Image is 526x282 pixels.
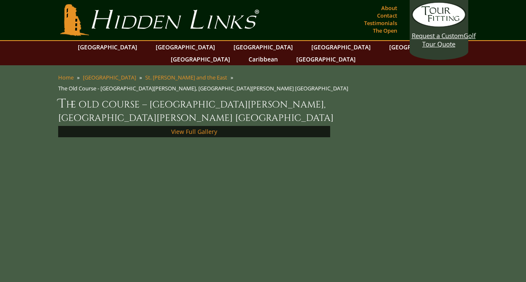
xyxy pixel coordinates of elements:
a: [GEOGRAPHIC_DATA] [292,53,360,65]
a: St. [PERSON_NAME] and the East [145,74,227,81]
a: Testimonials [362,17,399,29]
a: [GEOGRAPHIC_DATA] [229,41,297,53]
a: [GEOGRAPHIC_DATA] [83,74,136,81]
a: About [379,2,399,14]
a: Caribbean [244,53,282,65]
h1: The Old Course – [GEOGRAPHIC_DATA][PERSON_NAME], [GEOGRAPHIC_DATA][PERSON_NAME] [GEOGRAPHIC_DATA] [58,95,468,124]
span: Request a Custom [412,31,464,40]
a: Home [58,74,74,81]
a: [GEOGRAPHIC_DATA] [167,53,234,65]
li: The Old Course - [GEOGRAPHIC_DATA][PERSON_NAME], [GEOGRAPHIC_DATA][PERSON_NAME] [GEOGRAPHIC_DATA] [58,85,352,92]
a: Contact [375,10,399,21]
a: [GEOGRAPHIC_DATA] [151,41,219,53]
a: [GEOGRAPHIC_DATA] [74,41,141,53]
a: Request a CustomGolf Tour Quote [412,2,466,48]
a: [GEOGRAPHIC_DATA] [385,41,453,53]
a: The Open [371,25,399,36]
a: View Full Gallery [171,128,217,136]
a: [GEOGRAPHIC_DATA] [307,41,375,53]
